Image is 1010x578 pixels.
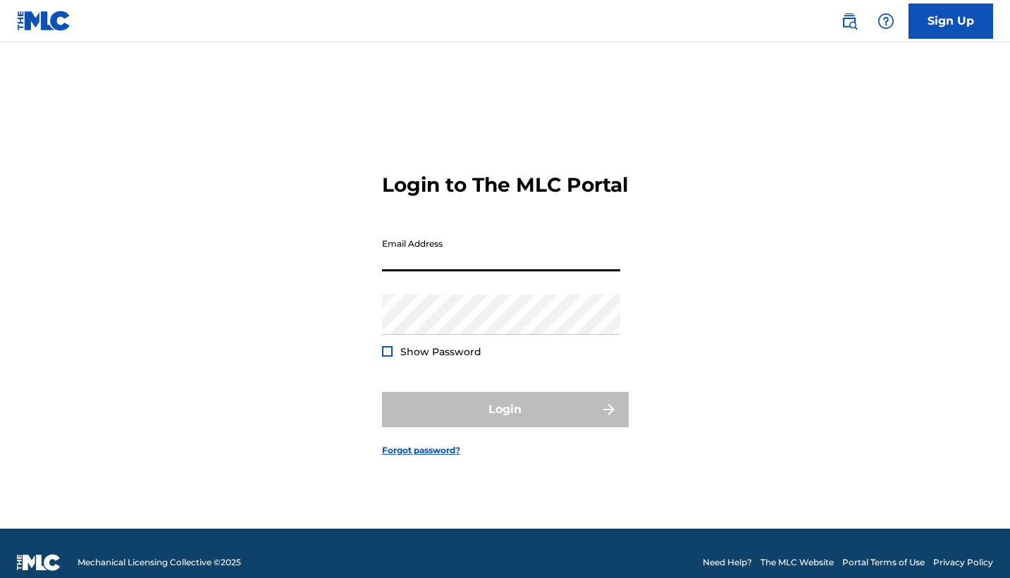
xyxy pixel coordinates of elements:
h3: Login to The MLC Portal [382,173,628,197]
img: help [877,13,894,30]
a: Privacy Policy [933,556,993,569]
a: Public Search [835,7,863,35]
a: Need Help? [703,556,752,569]
a: Portal Terms of Use [842,556,925,569]
img: MLC Logo [17,11,71,31]
span: Show Password [400,345,481,358]
span: Mechanical Licensing Collective © 2025 [78,556,241,569]
img: logo [17,554,61,571]
a: Forgot password? [382,444,460,457]
img: search [841,13,858,30]
a: The MLC Website [760,556,834,569]
a: Sign Up [909,4,993,39]
div: Help [872,7,900,35]
iframe: Chat Widget [940,510,1010,578]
